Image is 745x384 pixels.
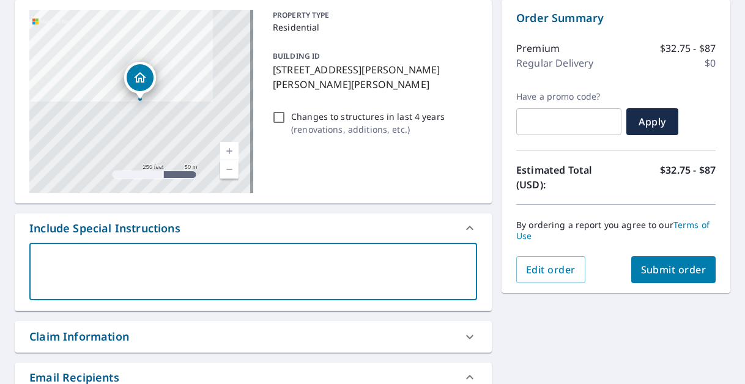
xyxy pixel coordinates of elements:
a: Current Level 17, Zoom In [220,142,239,160]
p: $32.75 - $87 [660,163,716,192]
p: Changes to structures in last 4 years [291,110,445,123]
p: Premium [516,41,560,56]
button: Edit order [516,256,585,283]
div: Include Special Instructions [15,213,492,243]
p: [STREET_ADDRESS][PERSON_NAME][PERSON_NAME][PERSON_NAME] [273,62,472,92]
p: Order Summary [516,10,716,26]
button: Apply [626,108,678,135]
p: ( renovations, additions, etc. ) [291,123,445,136]
span: Edit order [526,263,576,276]
p: Estimated Total (USD): [516,163,616,192]
p: By ordering a report you agree to our [516,220,716,242]
div: Claim Information [29,328,129,345]
p: BUILDING ID [273,51,320,61]
p: Regular Delivery [516,56,593,70]
label: Have a promo code? [516,91,621,102]
p: PROPERTY TYPE [273,10,472,21]
div: Dropped pin, building 1, Residential property, 16201 Holly Hill Dr Waldorf, MD 20601 [124,62,156,100]
div: Include Special Instructions [29,220,180,237]
a: Terms of Use [516,219,710,242]
button: Submit order [631,256,716,283]
a: Current Level 17, Zoom Out [220,160,239,179]
span: Submit order [641,263,706,276]
div: Claim Information [15,321,492,352]
span: Apply [636,115,669,128]
p: $32.75 - $87 [660,41,716,56]
p: $0 [705,56,716,70]
p: Residential [273,21,472,34]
